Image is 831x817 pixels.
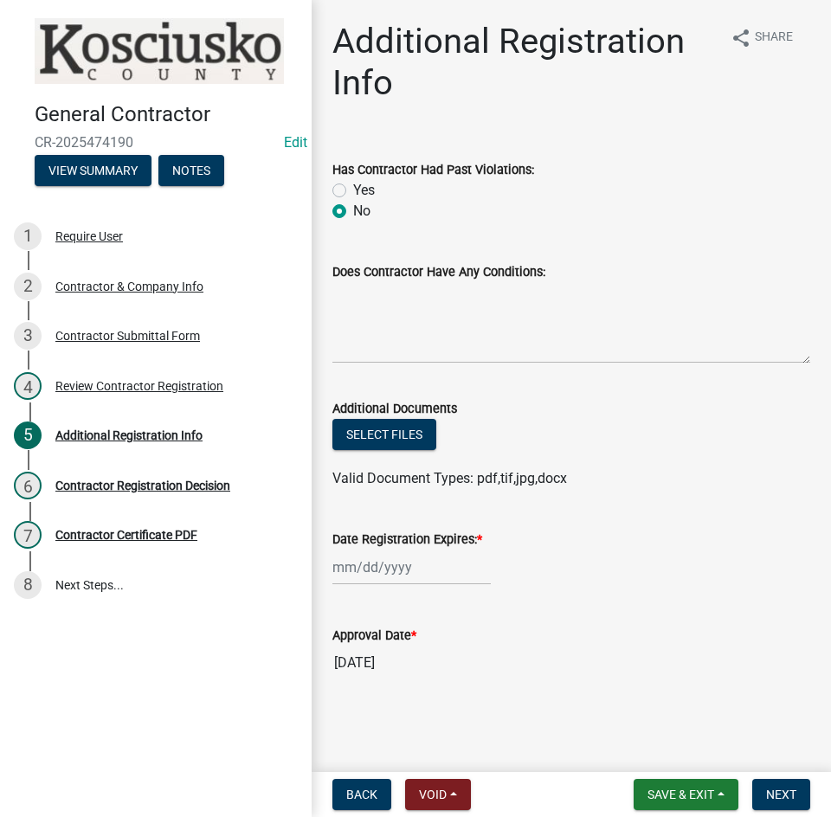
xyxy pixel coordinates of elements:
button: shareShare [717,21,807,55]
div: 4 [14,372,42,400]
i: share [731,28,751,48]
div: 6 [14,472,42,499]
button: Void [405,779,471,810]
label: Additional Documents [332,403,457,415]
label: Approval Date [332,630,416,642]
button: Save & Exit [634,779,738,810]
div: Additional Registration Info [55,429,203,441]
div: Contractor Certificate PDF [55,529,197,541]
label: Has Contractor Had Past Violations: [332,164,534,177]
button: Back [332,779,391,810]
wm-modal-confirm: Notes [158,164,224,178]
button: Notes [158,155,224,186]
div: Require User [55,230,123,242]
a: Edit [284,134,307,151]
h1: Additional Registration Info [332,21,717,104]
button: View Summary [35,155,151,186]
div: 1 [14,222,42,250]
div: Contractor & Company Info [55,280,203,293]
div: 5 [14,421,42,449]
div: 7 [14,521,42,549]
wm-modal-confirm: Summary [35,164,151,178]
label: Date Registration Expires: [332,534,482,546]
span: Valid Document Types: pdf,tif,jpg,docx [332,470,567,486]
span: Share [755,28,793,48]
label: Does Contractor Have Any Conditions: [332,267,545,279]
label: Yes [353,180,375,201]
span: CR-2025474190 [35,134,277,151]
div: 3 [14,322,42,350]
div: Review Contractor Registration [55,380,223,392]
label: No [353,201,370,222]
span: Save & Exit [647,788,714,801]
div: Contractor Submittal Form [55,330,200,342]
input: mm/dd/yyyy [332,550,491,585]
wm-modal-confirm: Edit Application Number [284,134,307,151]
img: Kosciusko County, Indiana [35,18,284,84]
div: 2 [14,273,42,300]
div: 8 [14,571,42,599]
div: Contractor Registration Decision [55,479,230,492]
span: Back [346,788,377,801]
span: Void [419,788,447,801]
span: Next [766,788,796,801]
h4: General Contractor [35,102,298,127]
button: Select files [332,419,436,450]
button: Next [752,779,810,810]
